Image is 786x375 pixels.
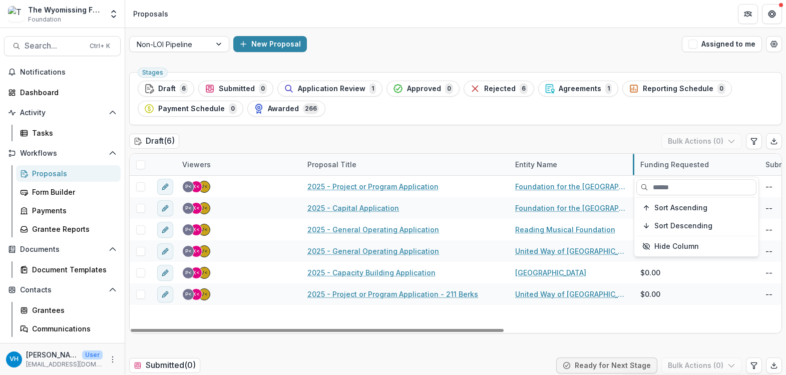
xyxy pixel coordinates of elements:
div: Karen Rightmire <krightmire@wyofound.org> [193,292,200,297]
a: Foundation for the [GEOGRAPHIC_DATA] [515,203,628,213]
div: Viewers [176,159,217,170]
button: Bulk Actions (0) [661,133,742,149]
div: Grantee Reports [32,224,113,234]
span: Draft [158,85,176,93]
span: Search... [25,41,84,51]
button: Assigned to me [682,36,762,52]
span: 1 [605,83,612,94]
p: User [82,350,103,359]
span: Approved [407,85,441,93]
button: Payment Schedule0 [138,101,243,117]
button: Export table data [766,357,782,373]
h2: Submitted ( 0 ) [129,358,200,372]
a: United Way of [GEOGRAPHIC_DATA] [515,289,628,299]
div: -- [765,246,772,256]
button: Edit table settings [746,357,762,373]
a: Grantees [16,302,121,318]
div: Communications [32,323,113,334]
div: Funding Requested [634,154,759,175]
button: Open Documents [4,241,121,257]
button: Open entity switcher [107,4,121,24]
button: Partners [738,4,758,24]
button: Search... [4,36,121,56]
button: edit [157,286,173,302]
span: 0 [445,83,453,94]
button: Get Help [762,4,782,24]
p: [EMAIL_ADDRESS][DOMAIN_NAME] [26,360,103,369]
span: Reporting Schedule [643,85,713,93]
span: Notifications [20,68,117,77]
a: 2025 - Capital Application [307,203,399,213]
span: Submitted [219,85,255,93]
div: Form Builder [32,187,113,197]
button: Sort Ascending [636,200,756,216]
div: Proposal Title [301,154,509,175]
div: Pat Giles <pgiles@wyofound.org> [185,249,192,254]
a: [GEOGRAPHIC_DATA] [515,267,586,278]
div: Karen Rightmire <krightmire@wyofound.org> [193,206,200,211]
button: Submitted0 [198,81,273,97]
a: 2025 - General Operating Application [307,246,439,256]
span: $0.00 [640,267,660,278]
div: Pat Giles <pgiles@wyofound.org> [185,270,192,275]
div: Funding Requested [634,159,715,170]
div: Pat Giles <pgiles@wyofound.org> [185,292,192,297]
a: Grantee Reports [16,221,121,237]
a: Document Templates [16,261,121,278]
div: Pat Giles <pgiles@wyofound.org> [185,227,192,232]
div: Proposals [133,9,168,19]
div: Entity Name [509,154,634,175]
div: -- [765,224,772,235]
a: Dashboard [4,84,121,101]
p: [PERSON_NAME] [26,349,78,360]
div: Dashboard [20,87,113,98]
h2: Draft ( 6 ) [129,134,179,148]
button: Open Data & Reporting [4,341,121,357]
div: Karen Rightmire <krightmire@wyofound.org> [193,249,200,254]
button: Edit table settings [746,133,762,149]
div: Karen Rightmire <krightmire@wyofound.org> [193,227,200,232]
a: Communications [16,320,121,337]
div: Karen Rightmire <krightmire@wyofound.org> [193,184,200,189]
span: Payment Schedule [158,105,225,113]
button: Open Contacts [4,282,121,298]
span: 266 [303,103,319,114]
span: 6 [180,83,188,94]
span: 0 [259,83,267,94]
span: Workflows [20,149,105,158]
div: Viewers [176,154,301,175]
span: 6 [520,83,528,94]
button: Open table manager [766,36,782,52]
span: Foundation [28,15,61,24]
button: Rejected6 [464,81,534,97]
button: Application Review1 [277,81,382,97]
div: Valeri Harteg <vharteg@wyofound.org> [201,227,208,232]
a: 2025 - General Operating Application [307,224,439,235]
div: Proposals [32,168,113,179]
a: 2025 - Project or Program Application [307,181,439,192]
button: More [107,353,119,365]
a: United Way of [GEOGRAPHIC_DATA] [515,246,628,256]
span: Agreements [559,85,601,93]
div: -- [765,289,772,299]
div: Karen Rightmire <krightmire@wyofound.org> [193,270,200,275]
div: Valeri Harteg <vharteg@wyofound.org> [201,184,208,189]
button: Open Activity [4,105,121,121]
button: edit [157,243,173,259]
div: Proposal Title [301,159,362,170]
span: Activity [20,109,105,117]
button: edit [157,200,173,216]
a: Payments [16,202,121,219]
div: -- [765,203,772,213]
button: Export table data [766,133,782,149]
div: Pat Giles <pgiles@wyofound.org> [185,184,192,189]
button: Draft6 [138,81,194,97]
span: Stages [142,69,163,76]
button: edit [157,265,173,281]
span: Rejected [484,85,516,93]
a: Reading Musical Foundation [515,224,615,235]
a: Tasks [16,125,121,141]
div: Document Templates [32,264,113,275]
span: Awarded [268,105,299,113]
